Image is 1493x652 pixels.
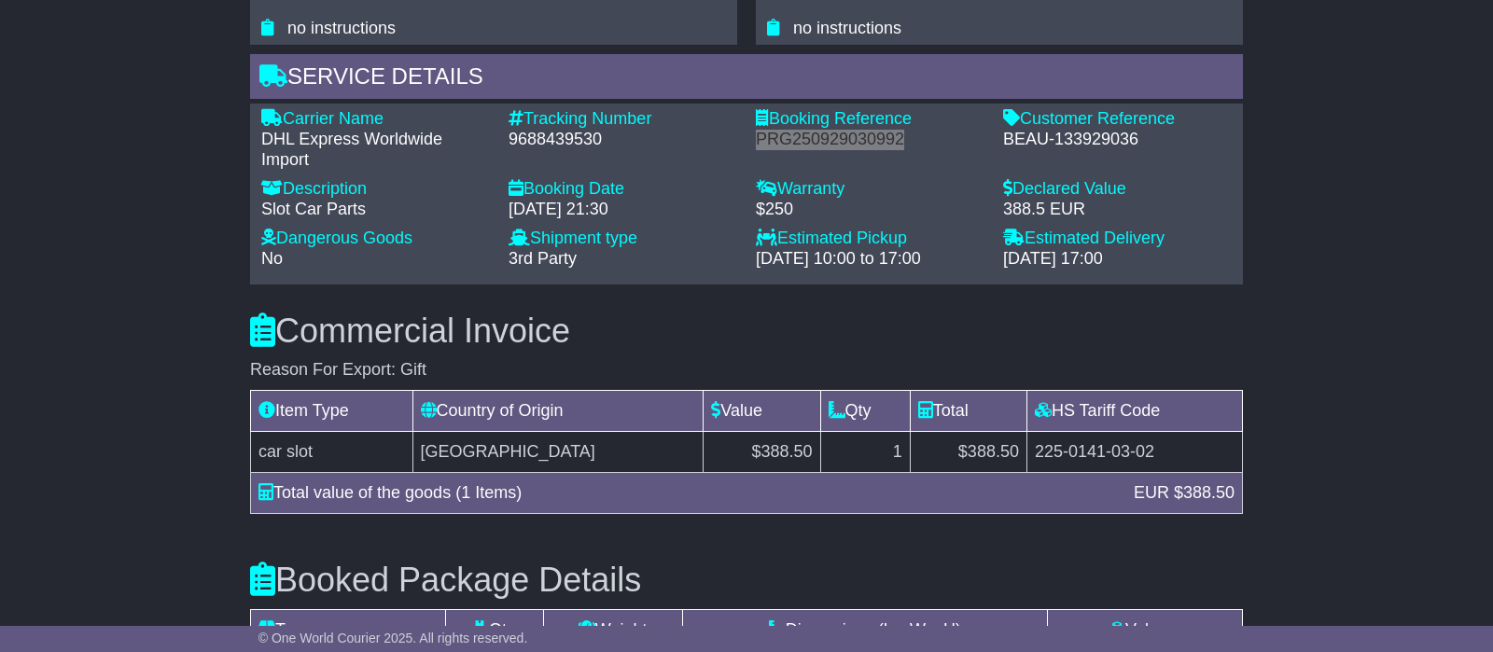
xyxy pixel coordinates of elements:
[793,19,901,37] span: no instructions
[756,109,984,130] div: Booking Reference
[1003,109,1232,130] div: Customer Reference
[446,610,544,651] td: Qty.
[509,229,737,249] div: Shipment type
[756,229,984,249] div: Estimated Pickup
[250,54,1243,104] div: Service Details
[1047,610,1242,651] td: Volume
[258,631,528,645] span: © One World Courier 2025. All rights reserved.
[251,431,413,472] td: car slot
[261,179,490,200] div: Description
[1026,390,1242,431] td: HS Tariff Code
[1003,249,1232,270] div: [DATE] 17:00
[249,480,1124,506] div: Total value of the goods (1 Items)
[250,562,1243,599] h3: Booked Package Details
[261,130,490,170] div: DHL Express Worldwide Import
[1003,229,1232,249] div: Estimated Delivery
[543,610,682,651] td: Weight
[412,431,704,472] td: [GEOGRAPHIC_DATA]
[910,390,1026,431] td: Total
[509,249,577,268] span: 3rd Party
[412,390,704,431] td: Country of Origin
[287,19,396,37] span: no instructions
[251,390,413,431] td: Item Type
[756,249,984,270] div: [DATE] 10:00 to 17:00
[261,109,490,130] div: Carrier Name
[910,431,1026,472] td: $388.50
[1026,431,1242,472] td: 225-0141-03-02
[704,390,820,431] td: Value
[1124,480,1244,506] div: EUR $388.50
[261,200,490,220] div: Slot Car Parts
[756,130,984,150] div: PRG250929030992
[261,249,283,268] span: No
[251,610,446,651] td: Type
[509,130,737,150] div: 9688439530
[756,200,984,220] div: $250
[250,312,1243,350] h3: Commercial Invoice
[261,229,490,249] div: Dangerous Goods
[1003,179,1232,200] div: Declared Value
[756,179,984,200] div: Warranty
[250,360,1243,381] div: Reason For Export: Gift
[820,390,910,431] td: Qty
[1003,130,1232,150] div: BEAU-133929036
[704,431,820,472] td: $388.50
[509,200,737,220] div: [DATE] 21:30
[509,179,737,200] div: Booking Date
[682,610,1047,651] td: Dimensions (L x W x H)
[509,109,737,130] div: Tracking Number
[820,431,910,472] td: 1
[1003,200,1232,220] div: 388.5 EUR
